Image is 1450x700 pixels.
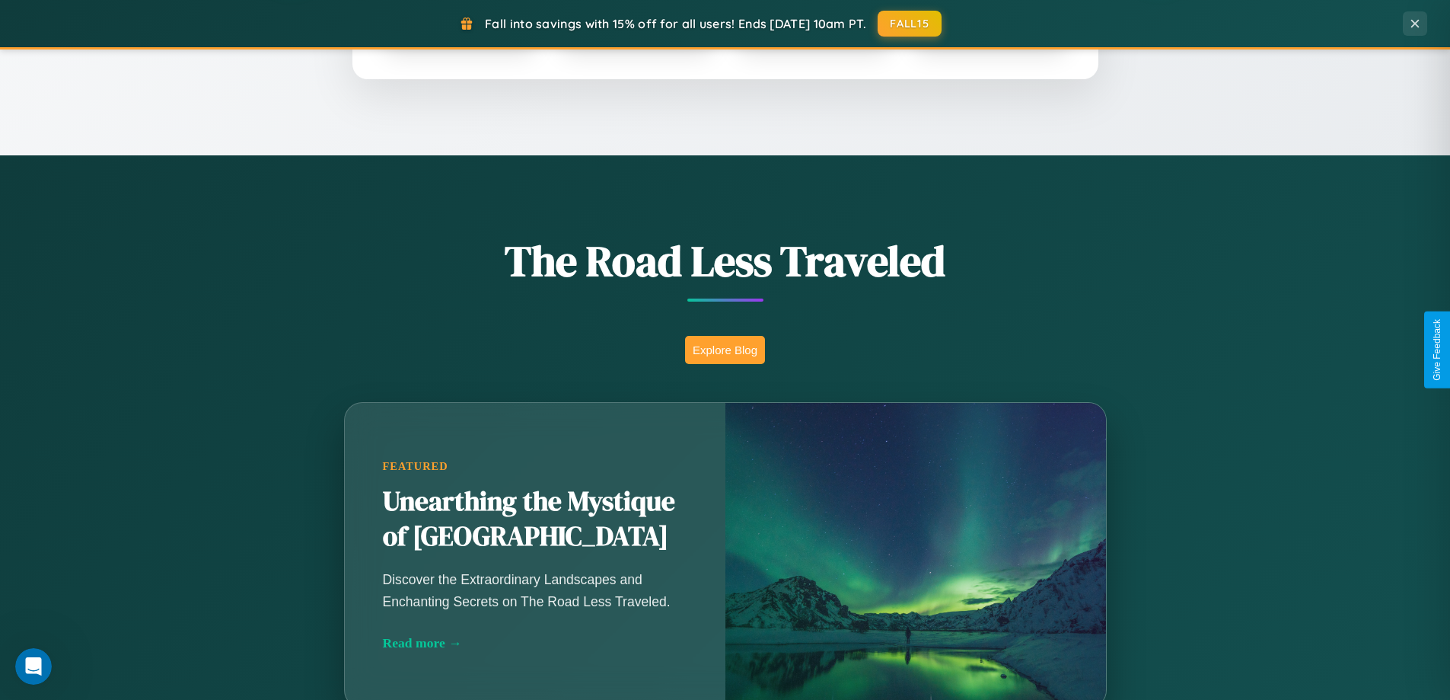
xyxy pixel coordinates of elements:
h1: The Road Less Traveled [269,232,1182,290]
p: Discover the Extraordinary Landscapes and Enchanting Secrets on The Road Less Traveled. [383,569,687,612]
div: Give Feedback [1432,319,1442,381]
h2: Unearthing the Mystique of [GEOGRAPHIC_DATA] [383,484,687,555]
button: Explore Blog [685,336,765,364]
span: Fall into savings with 15% off for all users! Ends [DATE] 10am PT. [485,16,866,31]
div: Featured [383,460,687,473]
button: FALL15 [878,11,942,37]
div: Read more → [383,635,687,651]
iframe: Intercom live chat [15,648,52,685]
